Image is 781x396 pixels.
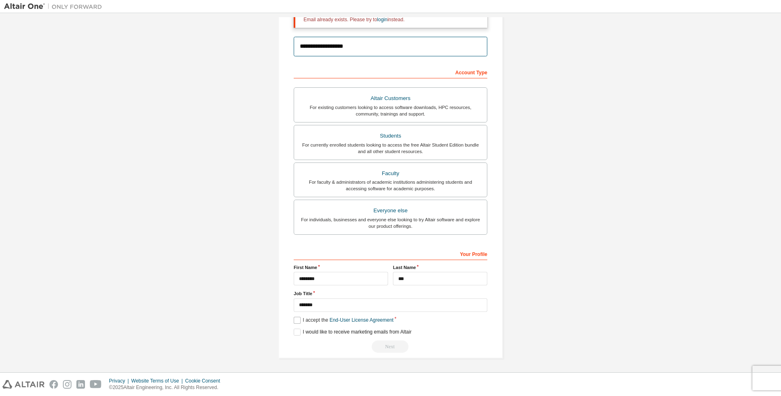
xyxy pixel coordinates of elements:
label: I accept the [294,317,393,324]
div: Students [299,130,482,142]
label: Last Name [393,264,487,271]
div: For existing customers looking to access software downloads, HPC resources, community, trainings ... [299,104,482,117]
div: Altair Customers [299,93,482,104]
div: Account Type [294,65,487,78]
img: Altair One [4,2,106,11]
div: Your Profile [294,247,487,260]
img: youtube.svg [90,380,102,389]
div: Email already exists [294,340,487,353]
p: © 2025 Altair Engineering, Inc. All Rights Reserved. [109,384,225,391]
div: Everyone else [299,205,482,216]
label: I would like to receive marketing emails from Altair [294,329,411,336]
div: Faculty [299,168,482,179]
img: altair_logo.svg [2,380,45,389]
a: login [377,17,387,22]
img: instagram.svg [63,380,71,389]
div: Email already exists. Please try to instead. [303,16,481,23]
div: Privacy [109,378,131,384]
div: For currently enrolled students looking to access the free Altair Student Edition bundle and all ... [299,142,482,155]
label: Job Title [294,290,487,297]
label: First Name [294,264,388,271]
div: For individuals, businesses and everyone else looking to try Altair software and explore our prod... [299,216,482,229]
a: End-User License Agreement [330,317,394,323]
img: facebook.svg [49,380,58,389]
div: Cookie Consent [185,378,225,384]
div: For faculty & administrators of academic institutions administering students and accessing softwa... [299,179,482,192]
img: linkedin.svg [76,380,85,389]
div: Website Terms of Use [131,378,185,384]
